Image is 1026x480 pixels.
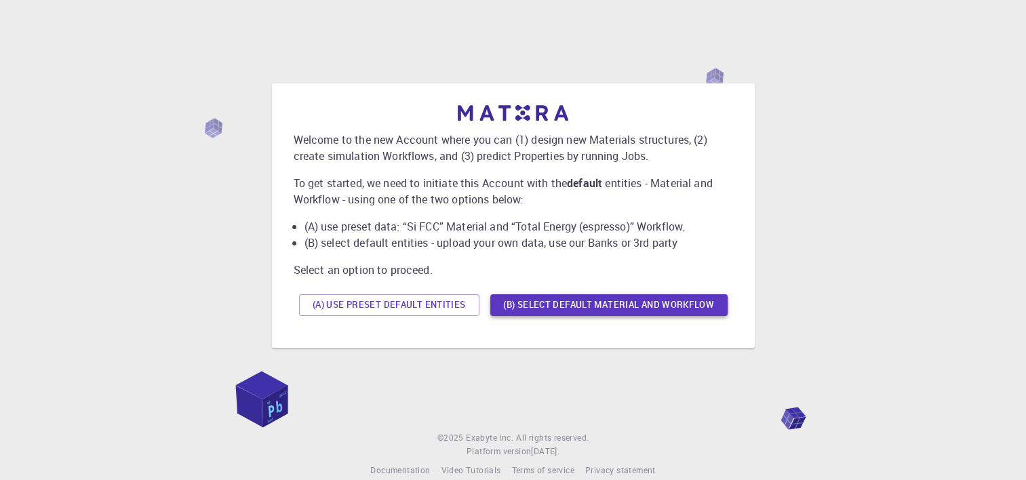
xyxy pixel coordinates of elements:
[516,431,589,445] span: All rights reserved.
[294,175,733,207] p: To get started, we need to initiate this Account with the entities - Material and Workflow - usin...
[511,464,574,477] a: Terms of service
[466,432,513,443] span: Exabyte Inc.
[370,464,430,475] span: Documentation
[585,464,656,477] a: Privacy statement
[27,9,76,22] span: Support
[466,431,513,445] a: Exabyte Inc.
[294,132,733,164] p: Welcome to the new Account where you can (1) design new Materials structures, (2) create simulati...
[304,218,733,235] li: (A) use preset data: “Si FCC” Material and “Total Energy (espresso)” Workflow.
[458,105,569,121] img: logo
[370,464,430,477] a: Documentation
[585,464,656,475] span: Privacy statement
[490,294,728,316] button: (B) Select default material and workflow
[567,176,602,191] b: default
[437,431,466,445] span: © 2025
[304,235,733,251] li: (B) select default entities - upload your own data, use our Banks or 3rd party
[441,464,500,475] span: Video Tutorials
[467,445,531,458] span: Platform version
[441,464,500,477] a: Video Tutorials
[531,445,559,458] a: [DATE].
[511,464,574,475] span: Terms of service
[294,262,733,278] p: Select an option to proceed.
[299,294,479,316] button: (A) Use preset default entities
[531,445,559,456] span: [DATE] .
